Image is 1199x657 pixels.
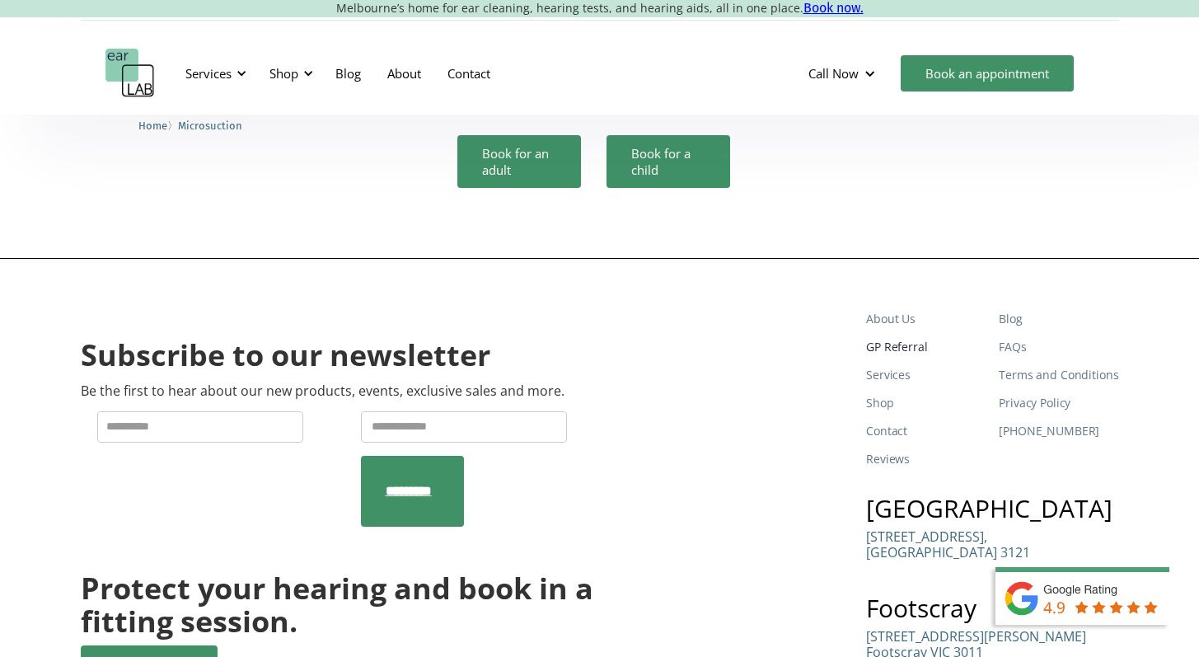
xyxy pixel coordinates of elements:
[866,333,986,361] a: GP Referral
[901,55,1074,92] a: Book an appointment
[866,361,986,389] a: Services
[81,411,593,527] form: Newsletter Form
[999,305,1118,333] a: Blog
[25,36,55,50] a: FAQs
[607,135,730,188] a: Book for a child
[866,445,986,473] a: Reviews
[999,417,1118,445] a: [PHONE_NUMBER]
[999,389,1118,417] a: Privacy Policy
[866,496,1118,521] h3: [GEOGRAPHIC_DATA]
[260,49,318,98] div: Shop
[81,336,490,375] h2: Subscribe to our newsletter
[178,117,242,133] a: Microsuction
[138,117,178,134] li: 〉
[138,120,167,132] span: Home
[81,572,593,637] h2: Protect your hearing and book in a fitting session.
[999,361,1118,389] a: Terms and Conditions
[374,49,434,97] a: About
[866,305,986,333] a: About Us
[97,456,348,520] iframe: reCAPTCHA
[81,383,564,399] p: Be the first to hear about our new products, events, exclusive sales and more.
[866,596,1118,621] h3: Footscray
[178,120,242,132] span: Microsuction
[7,7,241,21] div: Outline
[269,65,298,82] div: Shop
[7,67,241,85] h3: Style
[322,49,374,97] a: Blog
[457,135,581,188] a: Book for an adult
[176,49,251,98] div: Services
[808,65,859,82] div: Call Now
[999,333,1118,361] a: FAQs
[25,21,89,35] a: Back to Top
[866,529,1030,573] a: [STREET_ADDRESS],[GEOGRAPHIC_DATA] 3121
[185,65,232,82] div: Services
[866,417,986,445] a: Contact
[434,49,503,97] a: Contact
[105,49,155,98] a: home
[795,49,892,98] div: Call Now
[7,115,57,129] label: Font Size
[866,529,1030,561] p: [STREET_ADDRESS], [GEOGRAPHIC_DATA] 3121
[138,117,167,133] a: Home
[866,389,986,417] a: Shop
